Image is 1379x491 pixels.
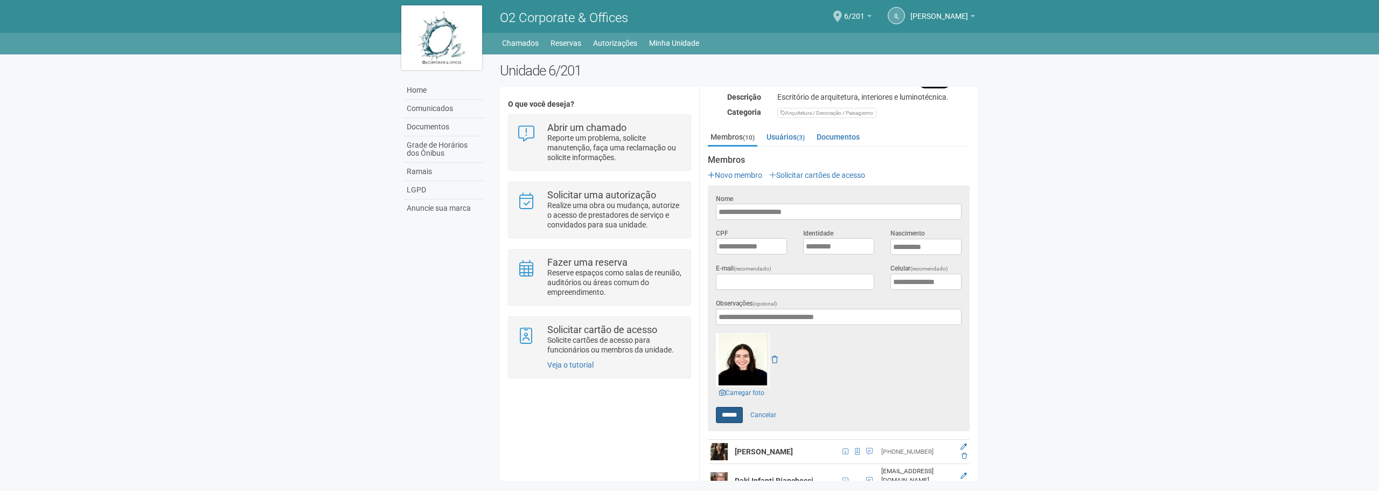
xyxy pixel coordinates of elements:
[547,257,628,268] strong: Fazer uma reserva
[547,268,682,297] p: Reserve espaços como salas de reunião, auditórios ou áreas comum do empreendimento.
[881,447,952,457] div: [PHONE_NUMBER]
[803,229,833,238] label: Identidade
[547,324,657,335] strong: Solicitar cartão de acesso
[753,301,777,307] span: (opcional)
[743,134,755,141] small: (10)
[777,108,876,118] div: Arquitetura / Decoração / Paisagismo
[764,129,807,145] a: Usuários(3)
[708,171,762,179] a: Novo membro
[716,194,733,204] label: Nome
[508,100,691,108] h4: O que você deseja?
[888,7,905,24] a: IL
[711,472,728,489] img: user.png
[708,129,757,147] a: Membros(10)
[547,133,682,162] p: Reporte um problema, solicite manutenção, faça uma reclamação ou solicite informações.
[962,452,967,460] a: Excluir membro
[404,118,484,136] a: Documentos
[517,190,682,230] a: Solicitar uma autorização Realize uma obra ou mudança, autorize o acesso de prestadores de serviç...
[890,264,948,274] label: Celular
[771,355,778,364] a: Remover
[711,443,728,460] img: user.png
[844,13,872,22] a: 6/201
[404,100,484,118] a: Comunicados
[404,136,484,163] a: Grade de Horários dos Ônibus
[404,181,484,199] a: LGPD
[404,163,484,181] a: Ramais
[500,10,628,25] span: O2 Corporate & Offices
[910,2,968,20] span: Isabela Lavenère Machado Agra
[727,108,761,116] strong: Categoria
[547,361,594,369] a: Veja o tutorial
[551,36,581,51] a: Reservas
[844,2,865,20] span: 6/201
[547,189,656,200] strong: Solicitar uma autorização
[404,81,484,100] a: Home
[890,229,925,238] label: Nascimento
[716,264,771,274] label: E-mail
[797,134,805,141] small: (3)
[881,467,952,485] div: [EMAIL_ADDRESS][DOMAIN_NAME]
[517,258,682,297] a: Fazer uma reserva Reserve espaços como salas de reunião, auditórios ou áreas comum do empreendime...
[708,155,970,165] strong: Membros
[649,36,699,51] a: Minha Unidade
[814,129,862,145] a: Documentos
[547,200,682,230] p: Realize uma obra ou mudança, autorize o acesso de prestadores de serviço e convidados para sua un...
[910,13,975,22] a: [PERSON_NAME]
[547,335,682,355] p: Solicite cartões de acesso para funcionários ou membros da unidade.
[716,229,728,238] label: CPF
[716,299,777,309] label: Observações
[960,443,967,451] a: Editar membro
[769,92,978,102] div: Escritório de arquitetura, interiores e luminotécnica.
[910,266,948,272] span: (recomendado)
[735,447,793,456] strong: [PERSON_NAME]
[734,266,771,272] span: (recomendado)
[401,5,482,70] img: logo.jpg
[769,171,865,179] a: Solicitar cartões de acesso
[547,122,626,133] strong: Abrir um chamado
[744,407,782,423] a: Cancelar
[735,476,813,485] strong: Daki Infanti Bianchessi
[517,123,682,162] a: Abrir um chamado Reporte um problema, solicite manutenção, faça uma reclamação ou solicite inform...
[716,333,770,387] img: GetFile
[404,199,484,217] a: Anuncie sua marca
[727,93,761,101] strong: Descrição
[716,387,768,399] a: Carregar foto
[502,36,539,51] a: Chamados
[960,472,967,480] a: Editar membro
[517,325,682,355] a: Solicitar cartão de acesso Solicite cartões de acesso para funcionários ou membros da unidade.
[500,63,978,79] h2: Unidade 6/201
[593,36,637,51] a: Autorizações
